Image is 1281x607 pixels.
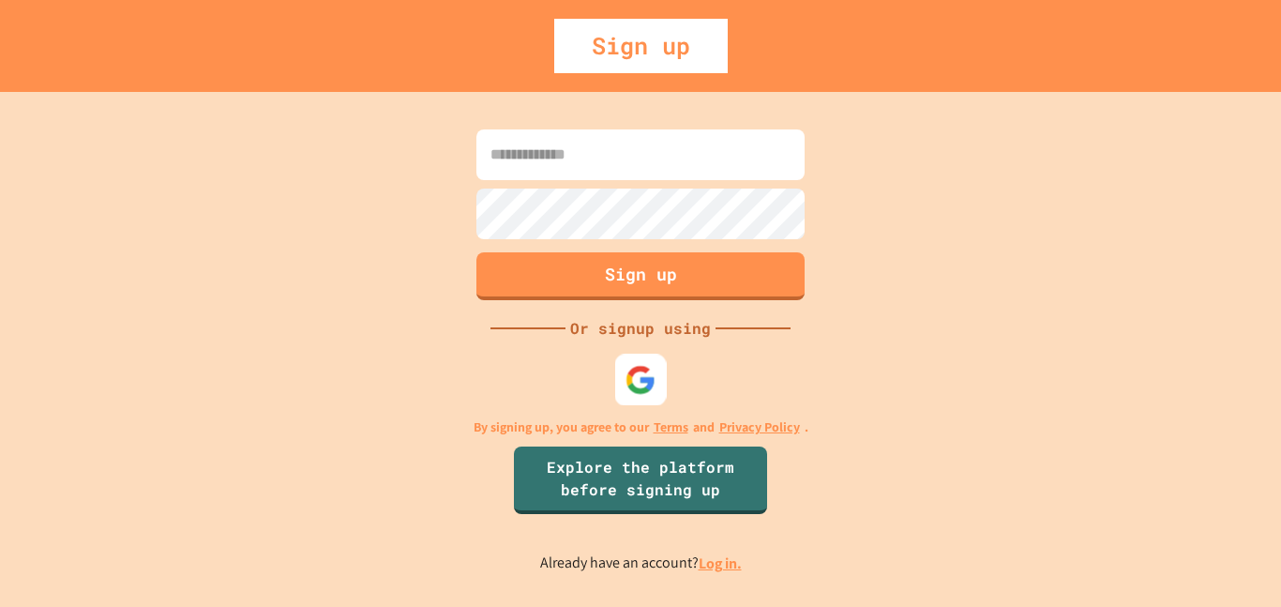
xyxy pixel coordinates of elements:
[476,252,805,300] button: Sign up
[554,19,728,73] div: Sign up
[625,364,656,395] img: google-icon.svg
[514,447,767,514] a: Explore the platform before signing up
[474,417,808,437] p: By signing up, you agree to our and .
[699,554,742,573] a: Log in.
[565,317,716,340] div: Or signup using
[540,552,742,575] p: Already have an account?
[654,417,688,437] a: Terms
[719,417,800,437] a: Privacy Policy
